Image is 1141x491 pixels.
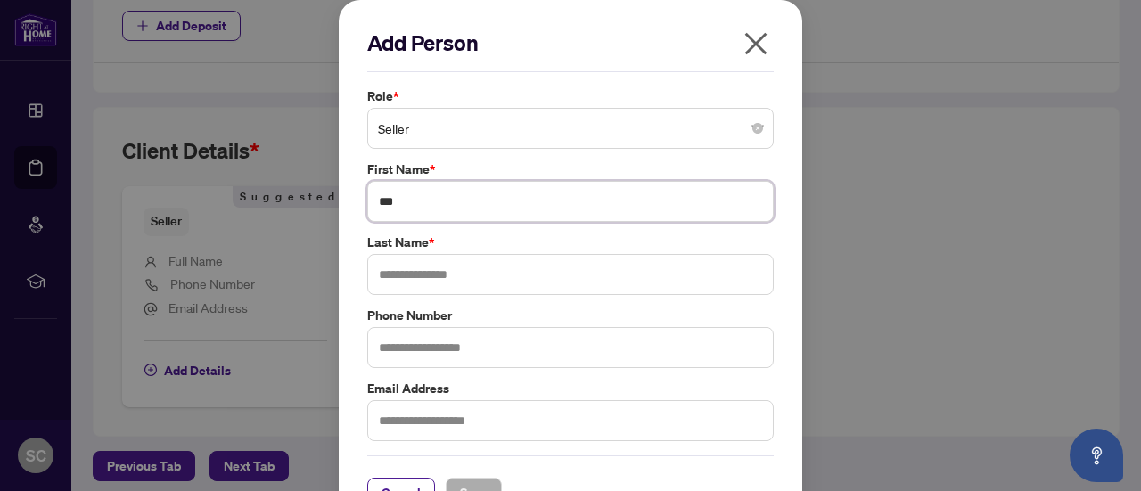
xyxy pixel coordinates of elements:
[378,111,763,145] span: Seller
[367,233,774,252] label: Last Name
[367,29,774,57] h2: Add Person
[367,160,774,179] label: First Name
[367,306,774,325] label: Phone Number
[742,29,770,58] span: close
[1070,429,1123,482] button: Open asap
[752,123,763,134] span: close-circle
[367,379,774,398] label: Email Address
[367,86,774,106] label: Role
